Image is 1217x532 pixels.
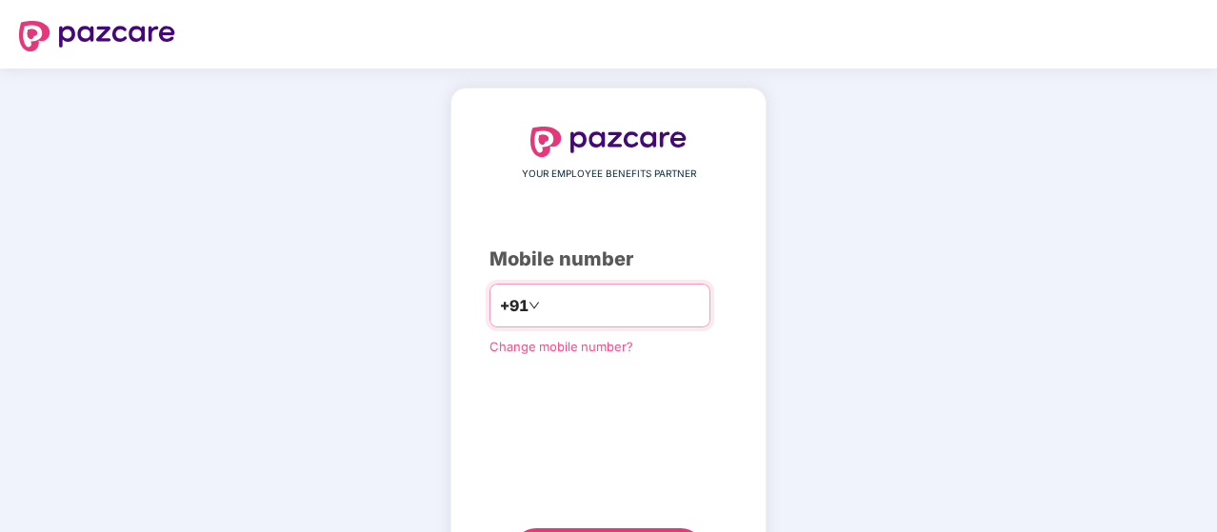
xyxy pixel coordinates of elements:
div: Mobile number [489,245,728,274]
span: down [529,300,540,311]
a: Change mobile number? [489,339,633,354]
span: +91 [500,294,529,318]
img: logo [19,21,175,51]
span: YOUR EMPLOYEE BENEFITS PARTNER [522,167,696,182]
img: logo [530,127,687,157]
